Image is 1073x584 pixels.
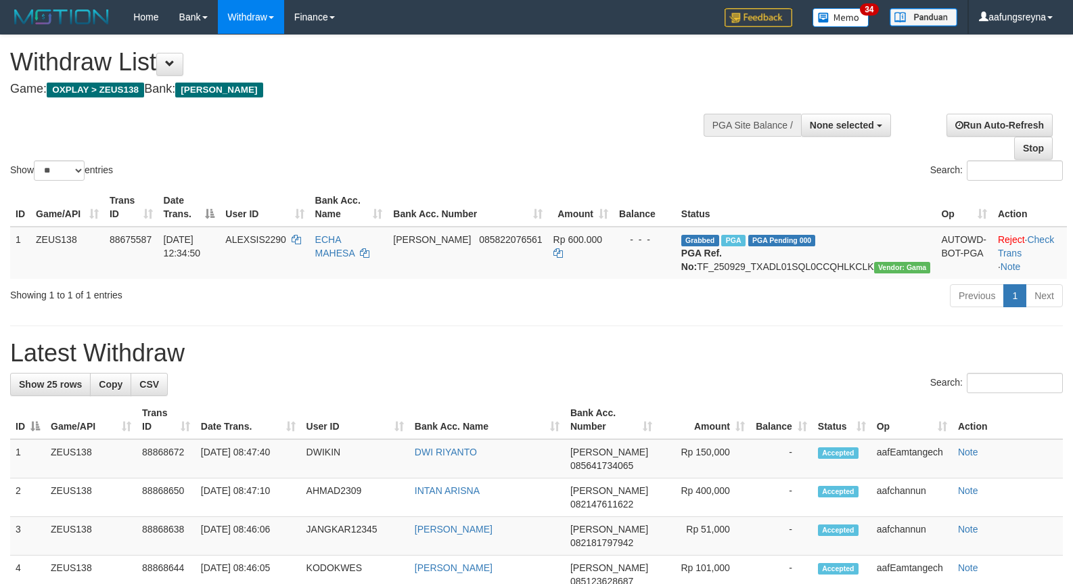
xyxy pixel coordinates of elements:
[998,234,1025,245] a: Reject
[10,478,45,517] td: 2
[1014,137,1053,160] a: Stop
[30,227,104,279] td: ZEUS138
[992,227,1067,279] td: · ·
[45,517,137,556] td: ZEUS138
[388,188,547,227] th: Bank Acc. Number: activate to sort column ascending
[45,478,137,517] td: ZEUS138
[34,160,85,181] select: Showentries
[10,439,45,478] td: 1
[137,478,196,517] td: 88868650
[164,234,201,259] span: [DATE] 12:34:50
[614,188,676,227] th: Balance
[570,447,648,457] span: [PERSON_NAME]
[131,373,168,396] a: CSV
[570,537,633,548] span: Copy 082181797942 to clipboard
[45,439,137,478] td: ZEUS138
[301,478,409,517] td: AHMAD2309
[220,188,309,227] th: User ID: activate to sort column ascending
[721,235,745,246] span: Marked by aafpengsreynich
[930,160,1063,181] label: Search:
[553,234,602,245] span: Rp 600.000
[658,478,750,517] td: Rp 400,000
[860,3,878,16] span: 34
[19,379,82,390] span: Show 25 rows
[301,439,409,478] td: DWIKIN
[748,235,816,246] span: PGA Pending
[813,401,871,439] th: Status: activate to sort column ascending
[967,160,1063,181] input: Search:
[10,7,113,27] img: MOTION_logo.png
[30,188,104,227] th: Game/API: activate to sort column ascending
[415,524,493,535] a: [PERSON_NAME]
[409,401,565,439] th: Bank Acc. Name: activate to sort column ascending
[946,114,1053,137] a: Run Auto-Refresh
[818,486,859,497] span: Accepted
[871,439,953,478] td: aafEamtangech
[936,227,992,279] td: AUTOWD-BOT-PGA
[10,83,702,96] h4: Game: Bank:
[750,439,813,478] td: -
[225,234,286,245] span: ALEXSIS2290
[681,235,719,246] span: Grabbed
[958,524,978,535] a: Note
[658,439,750,478] td: Rp 150,000
[1026,284,1063,307] a: Next
[139,379,159,390] span: CSV
[871,401,953,439] th: Op: activate to sort column ascending
[315,234,355,259] a: ECHA MAHESA
[10,49,702,76] h1: Withdraw List
[415,485,480,496] a: INTAN ARISNA
[104,188,158,227] th: Trans ID: activate to sort column ascending
[998,234,1054,259] a: Check Trans
[818,524,859,536] span: Accepted
[393,234,471,245] span: [PERSON_NAME]
[658,517,750,556] td: Rp 51,000
[890,8,957,26] img: panduan.png
[10,283,437,302] div: Showing 1 to 1 of 1 entries
[196,439,301,478] td: [DATE] 08:47:40
[801,114,891,137] button: None selected
[415,562,493,573] a: [PERSON_NAME]
[10,340,1063,367] h1: Latest Withdraw
[953,401,1063,439] th: Action
[570,562,648,573] span: [PERSON_NAME]
[1003,284,1026,307] a: 1
[570,460,633,471] span: Copy 085641734065 to clipboard
[137,439,196,478] td: 88868672
[99,379,122,390] span: Copy
[479,234,542,245] span: Copy 085822076561 to clipboard
[810,120,874,131] span: None selected
[818,563,859,575] span: Accepted
[619,233,670,246] div: - - -
[10,401,45,439] th: ID: activate to sort column descending
[10,227,30,279] td: 1
[750,401,813,439] th: Balance: activate to sort column ascending
[676,188,936,227] th: Status
[10,160,113,181] label: Show entries
[10,373,91,396] a: Show 25 rows
[137,517,196,556] td: 88868638
[570,485,648,496] span: [PERSON_NAME]
[10,188,30,227] th: ID
[301,517,409,556] td: JANGKAR12345
[750,478,813,517] td: -
[750,517,813,556] td: -
[874,262,931,273] span: Vendor URL: https://trx31.1velocity.biz
[681,248,722,272] b: PGA Ref. No:
[950,284,1004,307] a: Previous
[818,447,859,459] span: Accepted
[565,401,658,439] th: Bank Acc. Number: activate to sort column ascending
[1001,261,1021,272] a: Note
[704,114,801,137] div: PGA Site Balance /
[676,227,936,279] td: TF_250929_TXADL01SQL0CCQHLKCLK
[958,485,978,496] a: Note
[548,188,614,227] th: Amount: activate to sort column ascending
[725,8,792,27] img: Feedback.jpg
[10,517,45,556] td: 3
[137,401,196,439] th: Trans ID: activate to sort column ascending
[570,499,633,510] span: Copy 082147611622 to clipboard
[967,373,1063,393] input: Search:
[310,188,388,227] th: Bank Acc. Name: activate to sort column ascending
[570,524,648,535] span: [PERSON_NAME]
[47,83,144,97] span: OXPLAY > ZEUS138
